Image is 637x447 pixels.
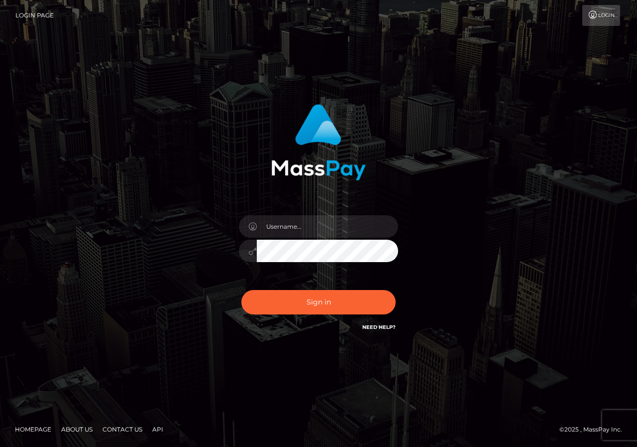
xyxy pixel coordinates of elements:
button: Sign in [241,290,396,314]
a: Login Page [15,5,54,26]
a: Need Help? [362,324,396,330]
input: Username... [257,215,398,238]
a: Login [582,5,620,26]
div: © 2025 , MassPay Inc. [559,424,630,435]
a: API [148,422,167,437]
a: About Us [57,422,97,437]
img: MassPay Login [271,104,366,180]
a: Homepage [11,422,55,437]
a: Contact Us [99,422,146,437]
